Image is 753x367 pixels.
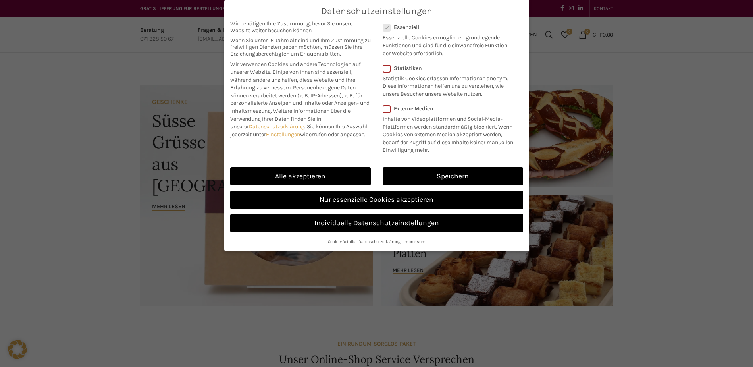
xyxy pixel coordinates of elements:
a: Alle akzeptieren [230,167,371,185]
p: Inhalte von Videoplattformen und Social-Media-Plattformen werden standardmäßig blockiert. Wenn Co... [383,112,518,154]
label: Externe Medien [383,105,518,112]
label: Statistiken [383,65,513,71]
span: Datenschutzeinstellungen [321,6,432,16]
span: Wir verwenden Cookies und andere Technologien auf unserer Website. Einige von ihnen sind essenzie... [230,61,361,91]
a: Cookie-Details [328,239,356,244]
a: Nur essenzielle Cookies akzeptieren [230,191,523,209]
p: Essenzielle Cookies ermöglichen grundlegende Funktionen und sind für die einwandfreie Funktion de... [383,31,513,57]
p: Statistik Cookies erfassen Informationen anonym. Diese Informationen helfen uns zu verstehen, wie... [383,71,513,98]
a: Einstellungen [266,131,300,138]
a: Datenschutzerklärung [249,123,304,130]
a: Datenschutzerklärung [358,239,401,244]
span: Wenn Sie unter 16 Jahre alt sind und Ihre Zustimmung zu freiwilligen Diensten geben möchten, müss... [230,37,371,57]
a: Speichern [383,167,523,185]
a: Impressum [403,239,426,244]
span: Wir benötigen Ihre Zustimmung, bevor Sie unsere Website weiter besuchen können. [230,20,371,34]
span: Weitere Informationen über die Verwendung Ihrer Daten finden Sie in unserer . [230,108,351,130]
label: Essenziell [383,24,513,31]
span: Sie können Ihre Auswahl jederzeit unter widerrufen oder anpassen. [230,123,367,138]
a: Individuelle Datenschutzeinstellungen [230,214,523,232]
span: Personenbezogene Daten können verarbeitet werden (z. B. IP-Adressen), z. B. für personalisierte A... [230,84,370,114]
